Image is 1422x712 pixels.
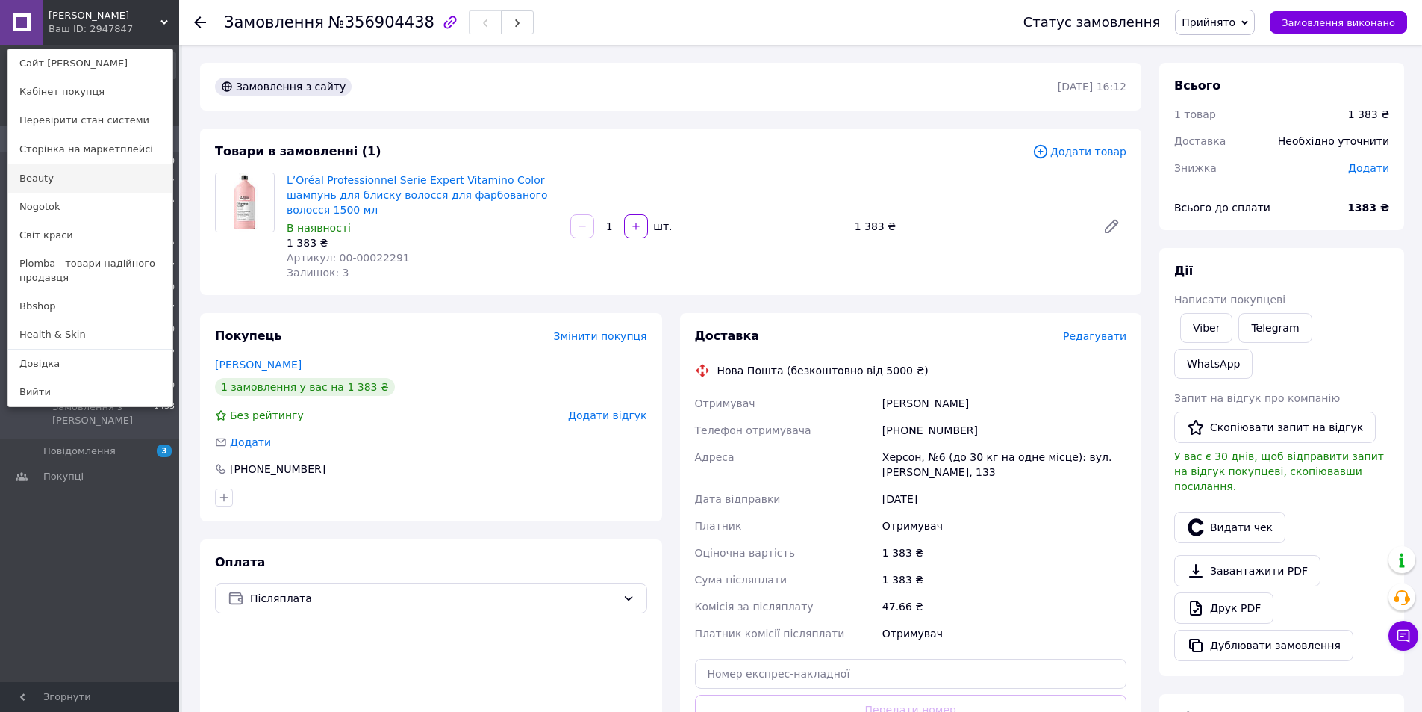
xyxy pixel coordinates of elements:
div: [DATE] [879,486,1129,513]
a: Health & Skin [8,321,172,349]
span: Залишок: 3 [287,267,349,279]
span: Прийнято [1182,16,1235,28]
span: Замовлення [224,13,324,31]
span: В наявності [287,222,351,234]
span: Всього [1174,78,1220,93]
span: Додати [1348,162,1389,174]
span: Покупець [215,329,282,343]
div: Отримувач [879,620,1129,647]
span: Отримувач [695,397,755,409]
div: Статус замовлення [1023,15,1161,30]
a: Друк PDF [1174,592,1273,624]
span: Доставка [695,329,760,343]
div: 1 383 ₴ [287,235,558,250]
a: Редагувати [1097,211,1126,241]
div: Херсон, №6 (до 30 кг на одне місце): вул. [PERSON_NAME], 133 [879,444,1129,486]
span: Змінити покупця [554,330,647,342]
span: №356904438 [328,13,434,31]
span: Додати [230,436,271,448]
time: [DATE] 16:12 [1058,81,1126,93]
a: Nogotok [8,193,172,221]
span: Замовлення виконано [1282,17,1395,28]
a: Світ краси [8,221,172,250]
a: Завантажити PDF [1174,555,1320,586]
button: Скопіювати запит на відгук [1174,412,1376,443]
button: Замовлення виконано [1270,11,1407,34]
div: 1 383 ₴ [1348,107,1389,122]
b: 1383 ₴ [1347,202,1389,214]
span: Оплата [215,555,265,569]
span: 3 [157,445,172,457]
span: Замовлення з [PERSON_NAME] [52,400,154,427]
span: Товари в замовленні (1) [215,144,381,158]
span: Доставка [1174,135,1226,147]
span: Дії [1174,264,1193,278]
a: Довідка [8,350,172,378]
input: Номер експрес-накладної [695,659,1127,689]
div: 1 383 ₴ [879,539,1129,566]
div: [PHONE_NUMBER] [228,462,327,477]
span: Повідомлення [43,445,116,458]
span: У вас є 30 днів, щоб відправити запит на відгук покупцеві, скопіювавши посилання. [1174,451,1384,492]
div: [PHONE_NUMBER] [879,417,1129,444]
span: Без рейтингу [230,409,304,421]
img: L’Oréal Professionnel Serie Expert Vitamino Color шампунь для блиску волосся для фарбованого воло... [216,173,274,232]
span: Комісія за післяплату [695,601,814,613]
span: Післяплата [250,590,617,607]
button: Видати чек [1174,512,1285,543]
a: WhatsApp [1174,349,1253,379]
div: 1 замовлення у вас на 1 383 ₴ [215,378,395,396]
span: Додати відгук [568,409,646,421]
span: Артикул: 00-00022291 [287,252,410,264]
div: Ваш ID: 2947847 [49,22,111,36]
span: Адреса [695,451,735,463]
a: Viber [1180,313,1232,343]
div: Необхідно уточнити [1269,125,1398,158]
a: Кабінет покупця [8,78,172,106]
button: Чат з покупцем [1388,621,1418,651]
a: Beauty [8,164,172,193]
div: Отримувач [879,513,1129,539]
span: 1 товар [1174,108,1216,120]
div: 1 383 ₴ [879,566,1129,593]
span: Дата відправки [695,493,781,505]
span: Платник комісії післяплати [695,628,845,640]
span: 1433 [154,400,175,427]
span: Знижка [1174,162,1217,174]
div: 47.66 ₴ [879,593,1129,620]
span: Редагувати [1063,330,1126,342]
a: Перевірити стан системи [8,106,172,134]
a: Telegram [1238,313,1312,343]
a: Сайт [PERSON_NAME] [8,49,172,78]
span: Всього до сплати [1174,202,1270,214]
a: Bbshop [8,292,172,321]
span: Додати товар [1032,143,1126,160]
div: [PERSON_NAME] [879,390,1129,417]
div: Замовлення з сайту [215,78,352,96]
a: Plomba - товари надійного продавця [8,250,172,291]
button: Дублювати замовлення [1174,630,1353,661]
span: Оціночна вартість [695,547,795,559]
a: Сторінка на маркетплейсі [8,135,172,164]
a: [PERSON_NAME] [215,359,302,371]
a: Вийти [8,378,172,406]
span: Платник [695,520,742,532]
div: Нова Пошта (безкоштовно від 5000 ₴) [714,363,932,378]
span: Написати покупцеві [1174,294,1285,306]
div: Повернутися назад [194,15,206,30]
span: Запит на відгук про компанію [1174,392,1340,404]
a: L’Oréal Professionnel Serie Expert Vitamino Color шампунь для блиску волосся для фарбованого воло... [287,174,548,216]
div: 1 383 ₴ [849,216,1091,237]
span: Сума післяплати [695,574,788,586]
div: шт. [649,219,673,234]
span: Покупці [43,470,84,483]
span: Johnny Hair [49,9,160,22]
span: Телефон отримувача [695,424,811,436]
